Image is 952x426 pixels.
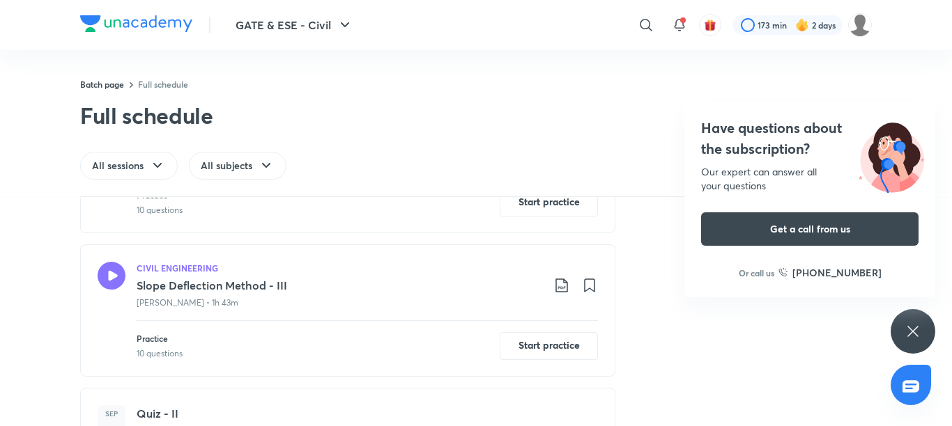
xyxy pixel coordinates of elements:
a: CIVIL ENGINEERINGSlope Deflection Method - III[PERSON_NAME] • 1h 43mPractice10 questionsStart pra... [80,244,615,377]
img: Kranti [848,13,872,37]
img: ttu_illustration_new.svg [847,118,935,193]
div: 10 questions [137,204,183,216]
img: Company Logo [80,15,192,32]
div: Full schedule [80,102,213,129]
div: 10 questions [137,347,183,360]
button: Start practice [500,189,598,216]
h5: CIVIL ENGINEERING [137,262,218,274]
button: avatar [699,14,721,36]
h6: [PHONE_NUMBER] [792,265,882,280]
h3: Quiz - II [137,405,598,422]
a: Company Logo [80,15,192,35]
img: avatar [704,19,716,31]
p: [PERSON_NAME] • 1h 43m [137,297,238,309]
a: [PHONE_NUMBER] [778,265,882,280]
p: Or call us [739,267,774,279]
button: GATE & ESE - Civil [227,11,362,39]
a: Batch page [80,79,124,90]
button: Start practice [500,332,598,360]
h3: Slope Deflection Method - III [137,277,542,294]
div: Our expert can answer all your questions [701,165,919,193]
p: Practice [137,332,183,345]
button: Get a call from us [701,212,919,246]
span: All subjects [201,159,252,173]
h4: Have questions about the subscription? [701,118,919,159]
a: Full schedule [138,79,188,90]
img: streak [795,18,809,32]
h6: Sep [98,409,125,419]
span: All sessions [92,159,144,173]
